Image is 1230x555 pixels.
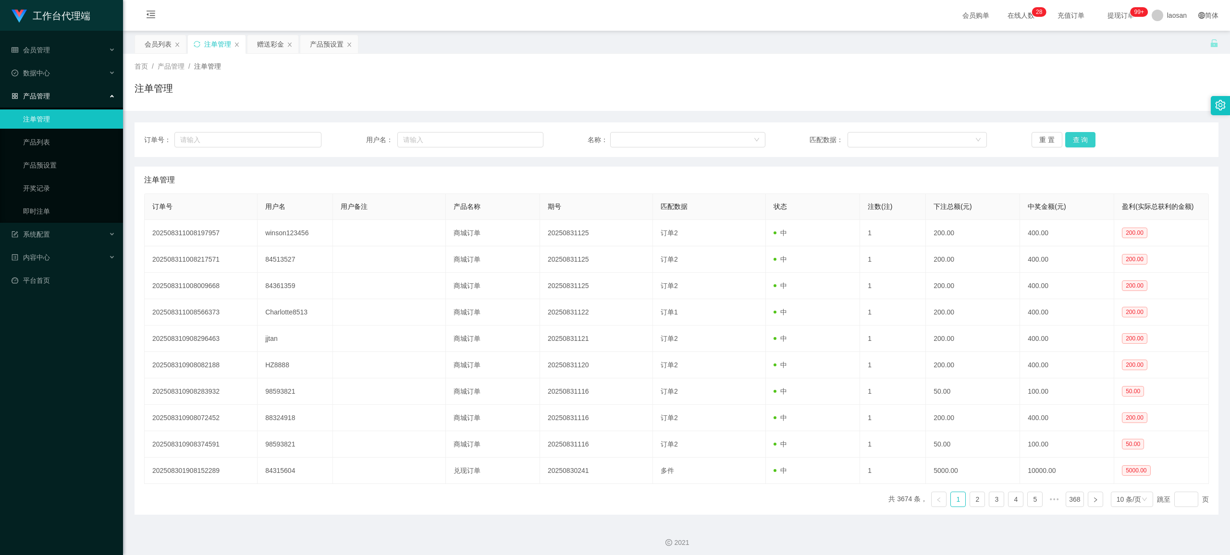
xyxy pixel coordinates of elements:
[970,492,984,507] a: 2
[950,492,966,507] li: 1
[936,497,942,503] i: 图标: left
[1210,39,1218,48] i: 图标: unlock
[926,431,1020,458] td: 50.00
[446,326,540,352] td: 商城订单
[145,326,258,352] td: 202508310908296463
[257,35,284,53] div: 赠送彩金
[188,62,190,70] span: /
[810,135,848,145] span: 匹配数据：
[926,405,1020,431] td: 200.00
[1046,492,1062,507] li: 向后 5 页
[860,352,926,378] td: 1
[1103,12,1139,19] span: 提现订单
[310,35,344,53] div: 产品预设置
[1122,203,1193,210] span: 盈利(实际总获利的金额)
[860,299,926,326] td: 1
[860,431,926,458] td: 1
[145,405,258,431] td: 202508310908072452
[346,42,352,48] i: 图标: close
[661,387,678,395] span: 订单2
[970,492,985,507] li: 2
[1020,458,1114,484] td: 10000.00
[23,133,115,152] a: 产品列表
[926,326,1020,352] td: 200.00
[174,42,180,48] i: 图标: close
[540,378,653,405] td: 20250831116
[1020,299,1114,326] td: 400.00
[145,273,258,299] td: 202508311008009668
[1088,492,1103,507] li: 下一页
[145,378,258,405] td: 202508310908283932
[934,203,972,210] span: 下注总额(元)
[754,137,760,144] i: 图标: down
[1122,228,1147,238] span: 200.00
[774,282,787,290] span: 中
[540,299,653,326] td: 20250831122
[661,203,688,210] span: 匹配数据
[144,135,174,145] span: 订单号：
[661,308,678,316] span: 订单1
[1198,12,1205,19] i: 图标: global
[12,253,50,261] span: 内容中心
[540,273,653,299] td: 20250831125
[1020,220,1114,246] td: 400.00
[661,440,678,448] span: 订单2
[774,361,787,369] span: 中
[1066,492,1083,507] a: 368
[12,271,115,290] a: 图标: dashboard平台首页
[258,273,333,299] td: 84361359
[12,10,27,23] img: logo.9652507e.png
[23,109,115,129] a: 注单管理
[145,299,258,326] td: 202508311008566373
[860,405,926,431] td: 1
[1065,132,1096,147] button: 查 询
[12,12,90,19] a: 工作台代理端
[540,220,653,246] td: 20250831125
[774,467,787,474] span: 中
[1009,492,1023,507] a: 4
[145,220,258,246] td: 202508311008197957
[1157,492,1209,507] div: 跳至 页
[774,335,787,342] span: 中
[926,352,1020,378] td: 200.00
[12,230,50,238] span: 系统配置
[860,458,926,484] td: 1
[1028,203,1066,210] span: 中奖金额(元)
[665,539,672,546] i: 图标: copyright
[860,378,926,405] td: 1
[145,458,258,484] td: 202508301908152289
[12,92,50,100] span: 产品管理
[540,326,653,352] td: 20250831121
[548,203,561,210] span: 期号
[135,62,148,70] span: 首页
[366,135,397,145] span: 用户名：
[860,246,926,273] td: 1
[860,220,926,246] td: 1
[258,299,333,326] td: Charlotte8513
[23,202,115,221] a: 即时注单
[12,47,18,53] i: 图标: table
[23,179,115,198] a: 开奖记录
[661,255,678,263] span: 订单2
[33,0,90,31] h1: 工作台代理端
[1122,465,1150,476] span: 5000.00
[446,431,540,458] td: 商城订单
[1028,492,1042,507] a: 5
[1142,496,1147,503] i: 图标: down
[158,62,184,70] span: 产品管理
[1027,492,1043,507] li: 5
[446,378,540,405] td: 商城订单
[1020,246,1114,273] td: 400.00
[12,46,50,54] span: 会员管理
[446,405,540,431] td: 商城订单
[12,69,50,77] span: 数据中心
[926,273,1020,299] td: 200.00
[661,282,678,290] span: 订单2
[144,174,175,186] span: 注单管理
[152,62,154,70] span: /
[145,246,258,273] td: 202508311008217571
[258,378,333,405] td: 98593821
[926,458,1020,484] td: 5000.00
[888,492,927,507] li: 共 3674 条，
[12,93,18,99] i: 图标: appstore-o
